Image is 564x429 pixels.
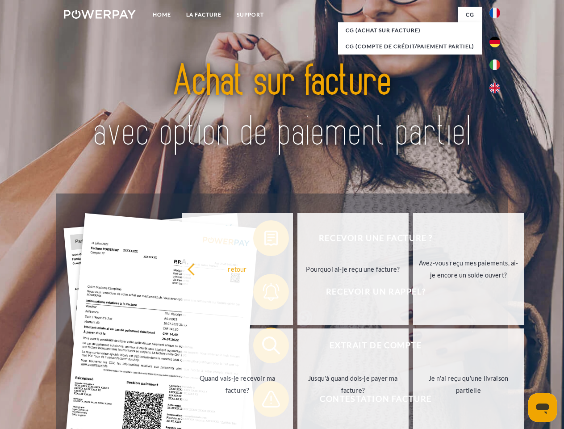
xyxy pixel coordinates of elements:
[489,59,500,70] img: it
[489,8,500,18] img: fr
[85,43,479,171] img: title-powerpay_fr.svg
[338,38,482,55] a: CG (Compte de crédit/paiement partiel)
[229,7,272,23] a: Support
[145,7,179,23] a: Home
[458,7,482,23] a: CG
[528,393,557,422] iframe: Bouton de lancement de la fenêtre de messagerie
[187,263,288,275] div: retour
[187,372,288,396] div: Quand vais-je recevoir ma facture?
[303,372,403,396] div: Jusqu'à quand dois-je payer ma facture?
[64,10,136,19] img: logo-powerpay-white.svg
[413,213,524,325] a: Avez-vous reçu mes paiements, ai-je encore un solde ouvert?
[489,83,500,93] img: en
[489,37,500,47] img: de
[418,257,519,281] div: Avez-vous reçu mes paiements, ai-je encore un solde ouvert?
[338,22,482,38] a: CG (achat sur facture)
[418,372,519,396] div: Je n'ai reçu qu'une livraison partielle
[303,263,403,275] div: Pourquoi ai-je reçu une facture?
[179,7,229,23] a: LA FACTURE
